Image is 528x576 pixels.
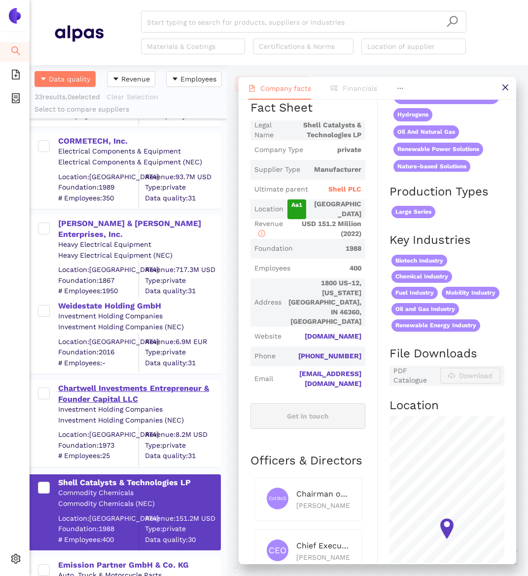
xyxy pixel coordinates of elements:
span: Revenue [254,220,283,237]
span: Chemical Industry [391,270,452,283]
span: Hydrogens [393,108,432,121]
span: Chief Executive Officer (CEO) [296,541,408,550]
span: info-circle [258,230,265,237]
span: PDF Catalogue [393,366,436,385]
div: Commodity Chemicals [58,488,220,498]
span: file-add [11,66,21,86]
div: [PERSON_NAME] & [PERSON_NAME] Enterprises, Inc. [58,218,220,240]
div: Heavy Electrical Equipment (NEC) [58,250,220,260]
div: Select to compare suppliers [35,105,222,115]
h2: Production Types [389,184,504,200]
span: # Employees: 400 [58,535,139,544]
div: Location: [GEOGRAPHIC_DATA] [58,172,139,182]
span: Foundation: 2016 [58,347,139,357]
span: Renewable Power Solutions [393,143,483,156]
span: Type: private [145,347,220,357]
span: CotBoD [269,493,287,504]
div: Revenue: 6.9M EUR [145,337,220,346]
span: # Employees: 350 [58,193,139,203]
span: Manufacturer [304,165,361,175]
div: Location: [GEOGRAPHIC_DATA] [58,265,139,275]
span: Oil And Natural Gas [393,125,459,139]
span: container [11,90,21,110]
span: Oil and Gas Industry [391,303,459,315]
div: Investment Holding Companies [58,405,220,415]
span: Foundation: 1973 [58,440,139,450]
span: Data quality [49,74,90,84]
span: setting [11,550,21,570]
div: Investment Holding Companies (NEC) [58,322,220,332]
span: Fuel Industry [391,287,438,299]
span: Data quality: 30 [145,535,220,544]
span: Phone [254,351,276,361]
span: Mobility Industry [442,287,499,299]
div: Weidestate Holding GmbH [58,301,220,311]
img: Homepage [54,21,104,45]
span: Email [254,374,273,384]
span: 33 results, 0 selected [35,93,100,101]
button: caret-downRevenue [107,71,155,87]
span: Ultimate parent [254,185,308,194]
button: close [494,77,516,99]
span: Renewable Energy Industry [391,319,480,332]
span: Legal Name [254,120,280,140]
span: Employees [254,264,290,273]
span: Type: private [145,524,220,534]
span: Data quality: 31 [145,111,220,120]
span: # Employees: - [58,358,139,368]
span: Employees [180,74,216,84]
span: Foundation: 1989 [58,183,139,192]
span: Address [254,298,282,307]
span: Foundation: 1988 [58,524,139,534]
span: Type: private [145,275,220,285]
span: # Employees: 25 [58,451,139,461]
div: Electrical Components & Equipment [58,147,220,156]
button: Clear Selection [106,89,165,105]
button: caret-downData quality [35,71,96,87]
div: Electrical Components & Equipment (NEC) [58,157,220,167]
span: 1800 US-12, [US_STATE][GEOGRAPHIC_DATA], IN 46360, [GEOGRAPHIC_DATA] [285,278,361,327]
div: Investment Holding Companies [58,311,220,321]
div: Location: [GEOGRAPHIC_DATA] [58,430,139,440]
span: 400 [294,264,361,273]
h2: Key Industries [389,232,504,249]
span: Large Series [391,206,435,218]
img: Logo [7,8,23,24]
span: caret-down [112,76,119,83]
span: Data quality: 31 [145,193,220,203]
span: file-text [248,85,255,92]
h2: File Downloads [389,346,504,362]
h2: Location [389,397,504,414]
span: Website [254,332,282,342]
span: Foundation [254,244,293,254]
span: [GEOGRAPHIC_DATA] [287,199,361,219]
div: Investment Holding Companies (NEC) [58,415,220,425]
span: Revenue [121,74,150,84]
div: Chartwell Investments Entrepreneur & Founder Capital LLC [58,383,220,405]
span: private [307,145,361,155]
div: [PERSON_NAME] [296,552,350,563]
div: Emission Partner GmbH & Co. KG [58,560,220,571]
span: Chairman of the Board of Directors [296,489,433,499]
div: Location: [GEOGRAPHIC_DATA] [58,337,139,346]
span: USD 151.2 Million (2022) [292,219,361,238]
span: Type: private [145,183,220,192]
span: Data quality: 31 [145,358,220,368]
span: Data quality: 31 [145,451,220,461]
span: ellipsis [397,85,404,92]
div: Revenue: 93.7M USD [145,172,220,182]
span: Company facts [260,84,311,92]
div: Revenue: 151.2M USD [145,513,220,523]
span: Data quality: 31 [145,286,220,296]
span: 1988 [297,244,361,254]
span: Shell PLC [328,185,361,194]
span: Foundation: 1867 [58,275,139,285]
span: Shell Catalysts & Technologies LP [284,120,361,140]
div: [PERSON_NAME] [296,500,350,511]
span: Nature-based Solutions [393,160,470,173]
div: Revenue: 717.3M USD [145,265,220,275]
span: close [501,83,509,91]
span: caret-down [40,76,47,83]
span: Financials [343,84,377,92]
span: Biotech Industry [391,255,447,267]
